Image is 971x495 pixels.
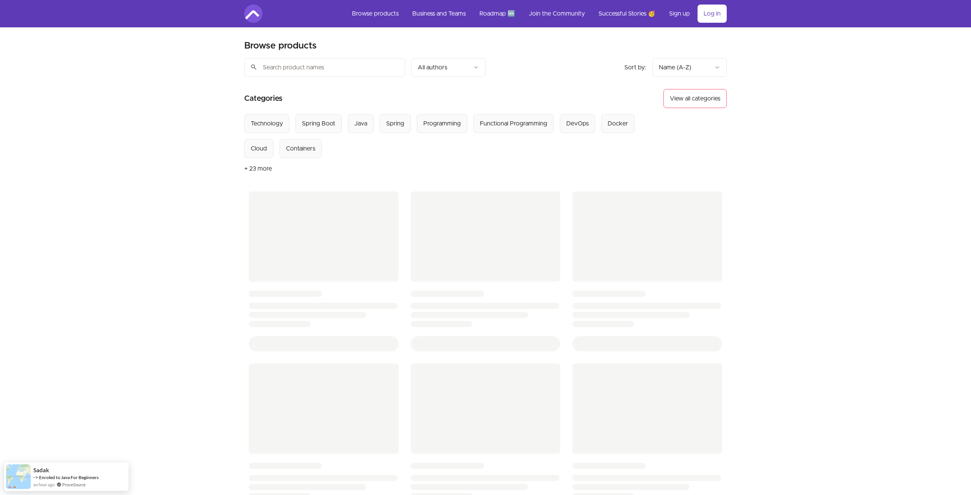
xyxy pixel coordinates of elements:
[39,474,99,481] a: Enroled to Java For Beginners
[302,119,335,128] div: Spring Boot
[250,62,257,72] span: search
[652,58,727,77] button: Product sort options
[33,467,49,473] span: Sadak
[244,58,405,77] input: Search product names
[251,119,283,128] div: Technology
[33,481,55,488] span: an hour ago
[244,158,272,179] button: + 23 more
[473,5,521,23] a: Roadmap 🆕
[244,5,262,23] img: Amigoscode logo
[251,144,267,153] div: Cloud
[6,464,31,489] img: provesource social proof notification image
[62,482,86,487] a: ProveSource
[592,5,661,23] a: Successful Stories 🥳
[406,5,472,23] a: Business and Teams
[346,5,727,23] nav: Main
[566,119,589,128] div: DevOps
[286,144,315,153] div: Containers
[386,119,404,128] div: Spring
[354,119,367,128] div: Java
[244,89,283,108] h2: Categories
[624,64,646,70] span: Sort by:
[698,5,727,23] a: Log in
[523,5,591,23] a: Join the Community
[480,119,547,128] div: Functional Programming
[663,89,727,108] button: View all categories
[33,474,38,480] span: ->
[423,119,461,128] div: Programming
[608,119,628,128] div: Docker
[411,58,485,77] button: Filter by author
[346,5,405,23] a: Browse products
[244,40,317,52] h2: Browse products
[663,5,696,23] a: Sign up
